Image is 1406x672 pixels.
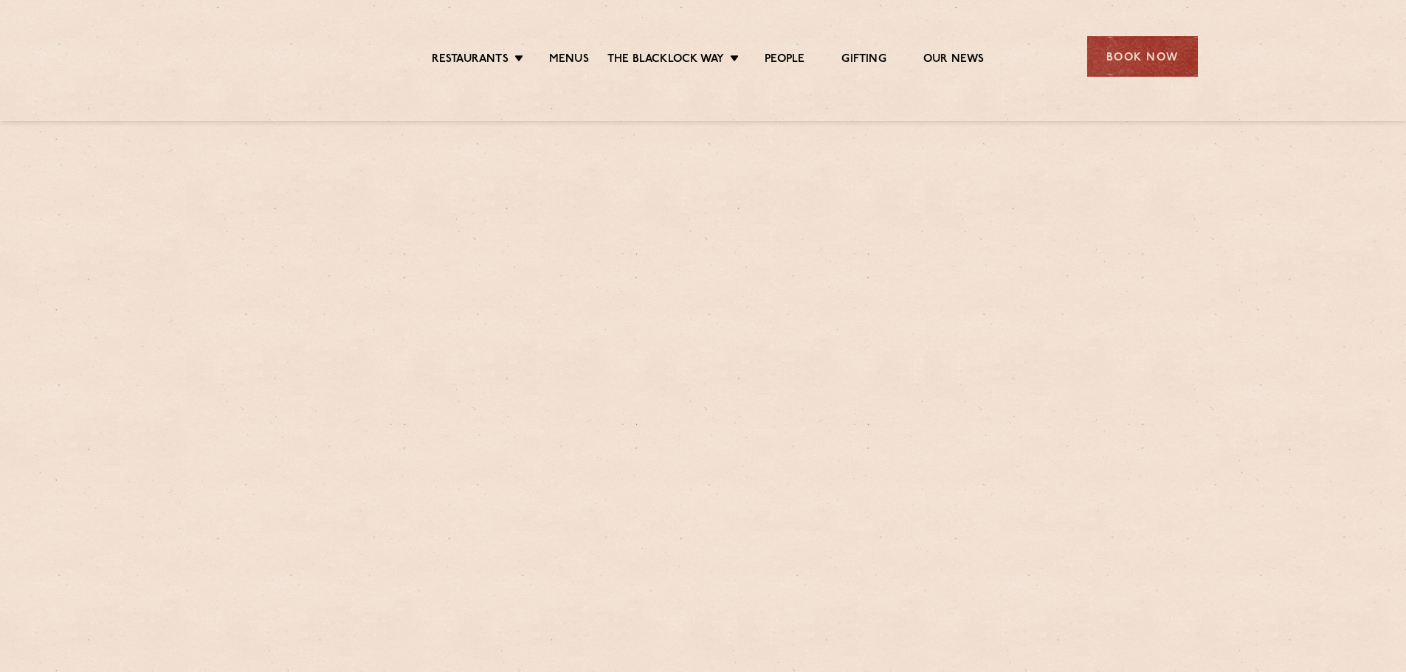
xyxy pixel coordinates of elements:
[432,52,509,69] a: Restaurants
[841,52,886,69] a: Gifting
[765,52,804,69] a: People
[607,52,724,69] a: The Blacklock Way
[549,52,589,69] a: Menus
[923,52,985,69] a: Our News
[1087,36,1198,77] div: Book Now
[209,14,337,99] img: svg%3E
